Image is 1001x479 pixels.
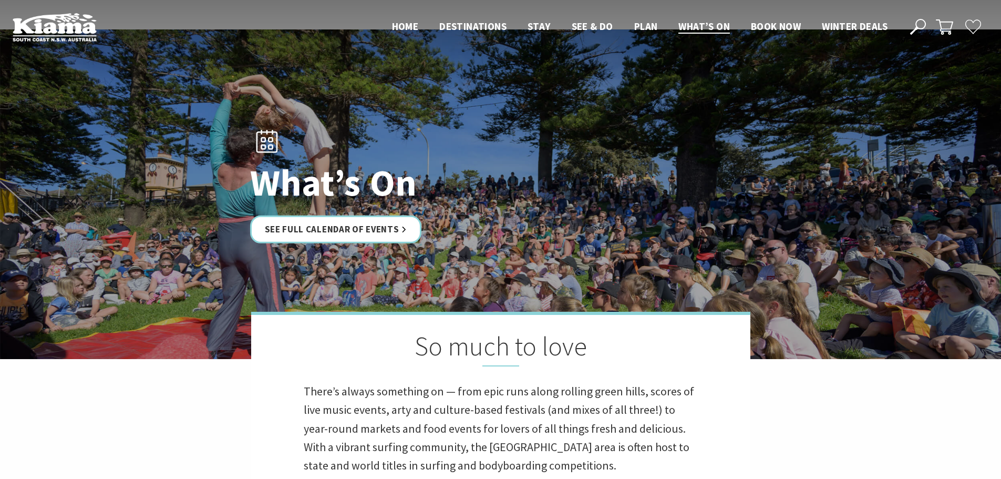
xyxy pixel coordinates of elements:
h2: So much to love [304,331,698,366]
img: Kiama Logo [13,13,97,42]
h1: What’s On [250,162,547,203]
span: Book now [751,20,801,33]
span: Destinations [439,20,507,33]
span: Home [392,20,419,33]
span: Winter Deals [822,20,888,33]
span: See & Do [572,20,613,33]
a: See Full Calendar of Events [250,216,422,243]
span: Plan [634,20,658,33]
span: What’s On [678,20,730,33]
p: There’s always something on — from epic runs along rolling green hills, scores of live music even... [304,382,698,475]
nav: Main Menu [381,18,898,36]
span: Stay [528,20,551,33]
